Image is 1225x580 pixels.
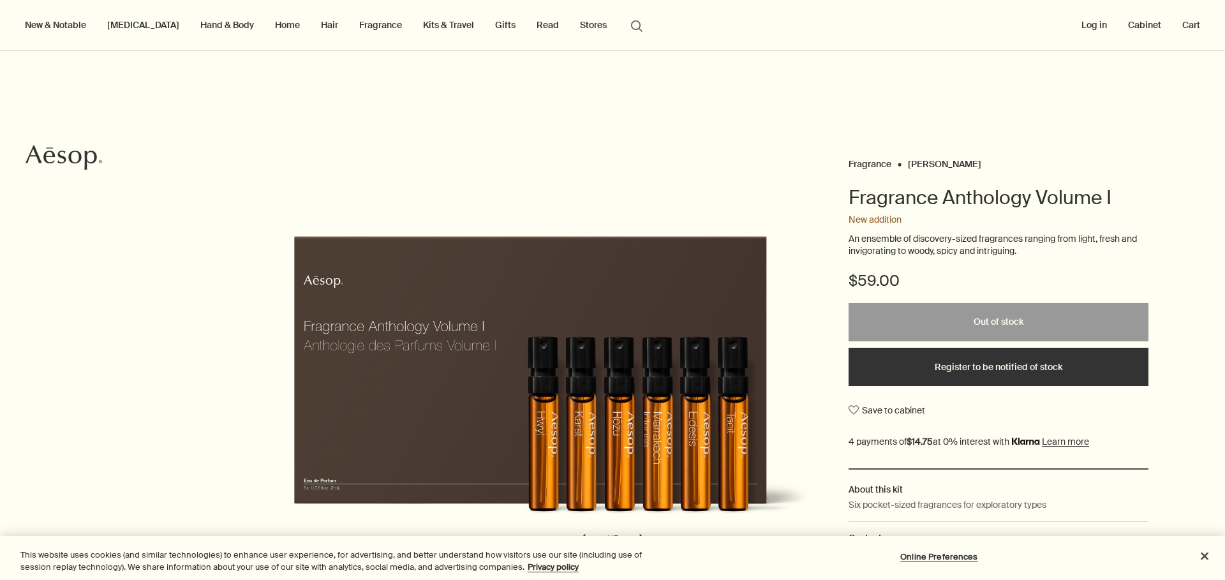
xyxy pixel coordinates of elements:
[265,195,826,536] img: Back of Fragrance Anthology gift box
[849,399,925,422] button: Save to cabinet
[849,531,1148,545] h2: Contents
[272,17,302,33] a: Home
[357,17,405,33] a: Fragrance
[20,549,674,574] div: This website uses cookies (and similar technologies) to enhance user experience, for advertising,...
[849,158,891,164] a: Fragrance
[22,17,89,33] button: New & Notable
[105,17,182,33] a: [MEDICAL_DATA]
[628,524,656,553] button: next slide
[420,17,477,33] a: Kits & Travel
[1079,17,1110,33] button: Log in
[849,482,1148,496] h2: About this kit
[849,271,900,291] span: $59.00
[577,17,609,33] button: Stores
[569,524,597,553] button: previous slide
[493,17,518,33] a: Gifts
[849,233,1148,258] p: An ensemble of discovery-sized fragrances ranging from light, fresh and invigorating to woody, sp...
[908,158,981,164] a: [PERSON_NAME]
[1125,17,1164,33] a: Cabinet
[625,13,648,37] button: Open search
[534,17,561,33] a: Read
[102,195,817,552] div: Fragrance Anthology Volume I
[318,17,341,33] a: Hair
[1180,17,1203,33] button: Cart
[528,561,579,572] a: More information about your privacy, opens in a new tab
[26,145,102,170] svg: Aesop
[22,142,105,177] a: Aesop
[849,498,1046,512] p: Six pocket-sized fragrances for exploratory types
[849,185,1148,211] h1: Fragrance Anthology Volume I
[849,348,1148,386] button: Register to be notified of stock
[198,17,256,33] a: Hand & Body
[899,544,979,570] button: Online Preferences, Opens the preference center dialog
[849,303,1148,341] button: Out of stock - $59.00
[1191,542,1219,570] button: Close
